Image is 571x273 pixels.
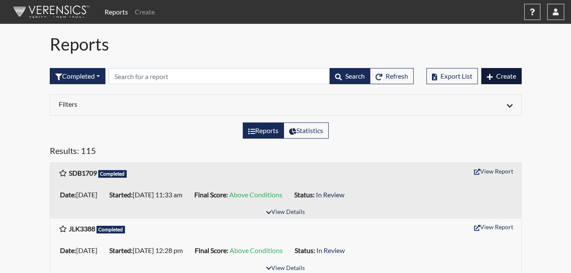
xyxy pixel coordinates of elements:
input: Search by Registration ID, Interview Number, or Investigation Name. [109,68,330,84]
a: Create [131,3,158,20]
h1: Reports [50,34,522,54]
span: Above Conditions [230,246,283,254]
button: View Details [262,207,309,218]
span: Create [496,72,516,80]
h6: Filters [59,100,279,108]
label: View statistics about completed interviews [284,122,329,139]
button: Refresh [370,68,414,84]
li: [DATE] [57,244,106,257]
div: Click to expand/collapse filters [52,100,519,110]
button: View Report [470,220,517,233]
b: SDB1709 [69,169,97,177]
b: Date: [60,246,76,254]
b: Started: [109,246,133,254]
span: In Review [316,191,344,199]
b: Final Score: [194,191,228,199]
span: Search [345,72,365,80]
b: Status: [295,246,315,254]
b: JLK3388 [69,225,95,233]
a: Reports [101,3,131,20]
button: Export List [426,68,478,84]
span: Refresh [386,72,408,80]
label: View the list of reports [243,122,284,139]
button: Completed [50,68,105,84]
b: Started: [109,191,133,199]
span: Export List [440,72,472,80]
div: Filter by interview status [50,68,105,84]
b: Final Score: [195,246,228,254]
button: Search [330,68,370,84]
h5: Results: 115 [50,145,522,159]
b: Status: [294,191,315,199]
span: Above Conditions [229,191,282,199]
li: [DATE] 11:33 am [106,188,191,202]
li: [DATE] [57,188,106,202]
li: [DATE] 12:28 pm [106,244,191,257]
span: Completed [97,226,125,233]
b: Date: [60,191,76,199]
span: Completed [98,170,127,178]
span: In Review [316,246,345,254]
button: View Report [470,165,517,178]
button: Create [481,68,522,84]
